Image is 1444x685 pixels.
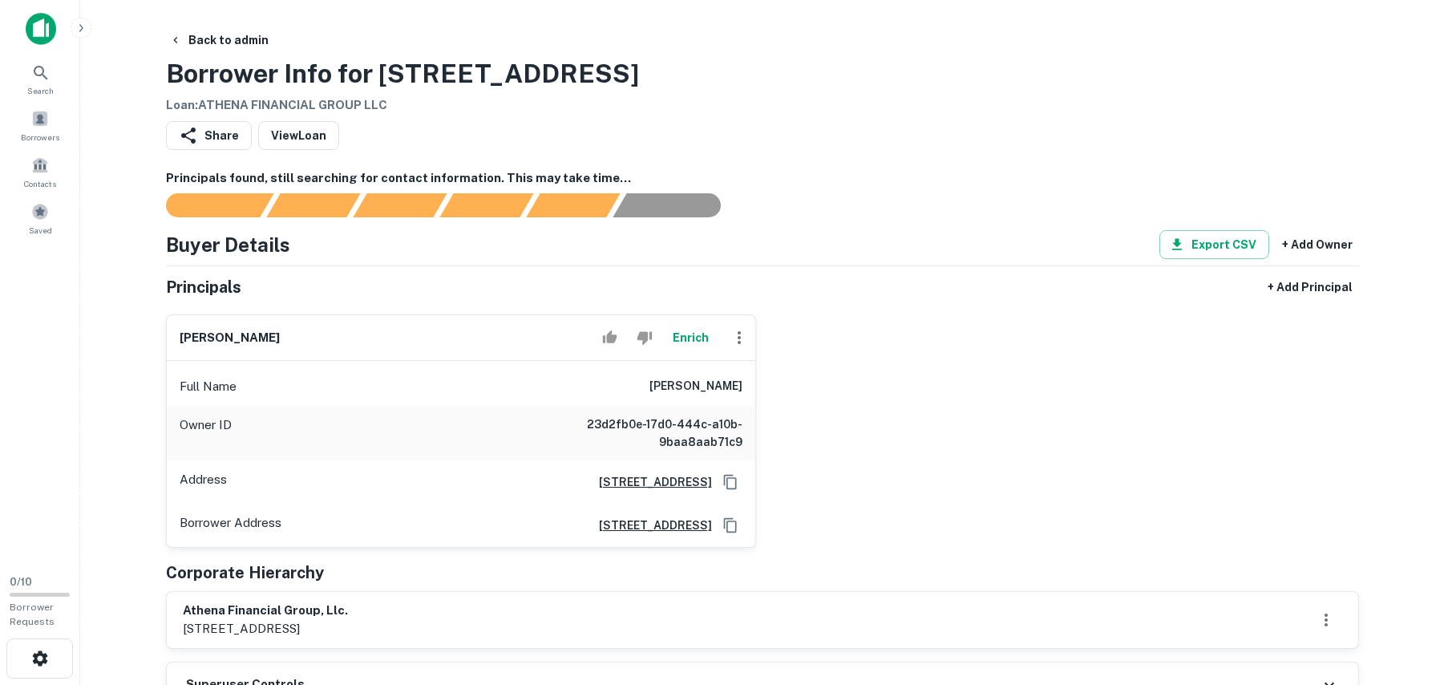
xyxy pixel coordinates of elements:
[166,230,290,259] h4: Buyer Details
[1364,557,1444,634] iframe: Chat Widget
[665,322,717,354] button: Enrich
[586,517,712,534] a: [STREET_ADDRESS]
[718,513,742,537] button: Copy Address
[649,377,742,396] h6: [PERSON_NAME]
[166,96,639,115] h6: Loan : ATHENA FINANCIAL GROUP LLC
[147,193,267,217] div: Sending borrower request to AI...
[5,103,75,147] a: Borrowers
[526,193,620,217] div: Principals found, still searching for contact information. This may take time...
[166,561,324,585] h5: Corporate Hierarchy
[24,177,56,190] span: Contacts
[5,57,75,100] a: Search
[180,329,280,347] h6: [PERSON_NAME]
[180,415,232,451] p: Owner ID
[10,602,55,627] span: Borrower Requests
[1261,273,1359,302] button: + Add Principal
[180,513,281,537] p: Borrower Address
[5,197,75,240] a: Saved
[166,275,241,299] h5: Principals
[353,193,447,217] div: Documents found, AI parsing details...
[21,131,59,144] span: Borrowers
[10,576,32,588] span: 0 / 10
[29,224,52,237] span: Saved
[596,322,624,354] button: Accept
[163,26,275,55] button: Back to admin
[258,121,339,150] a: ViewLoan
[266,193,360,217] div: Your request is received and processing...
[166,55,639,93] h3: Borrower Info for [STREET_ADDRESS]
[180,377,237,396] p: Full Name
[5,150,75,193] a: Contacts
[630,322,658,354] button: Reject
[550,415,742,451] h6: 23d2fb0e-17d0-444c-a10b-9baa8aab71c9
[1276,230,1359,259] button: + Add Owner
[183,619,348,638] p: [STREET_ADDRESS]
[439,193,533,217] div: Principals found, AI now looking for contact information...
[718,470,742,494] button: Copy Address
[613,193,740,217] div: AI fulfillment process complete.
[183,602,348,620] h6: athena financial group, llc.
[1159,230,1269,259] button: Export CSV
[180,470,227,494] p: Address
[586,473,712,491] a: [STREET_ADDRESS]
[26,13,56,45] img: capitalize-icon.png
[27,84,54,97] span: Search
[166,121,252,150] button: Share
[166,169,1359,188] h6: Principals found, still searching for contact information. This may take time...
